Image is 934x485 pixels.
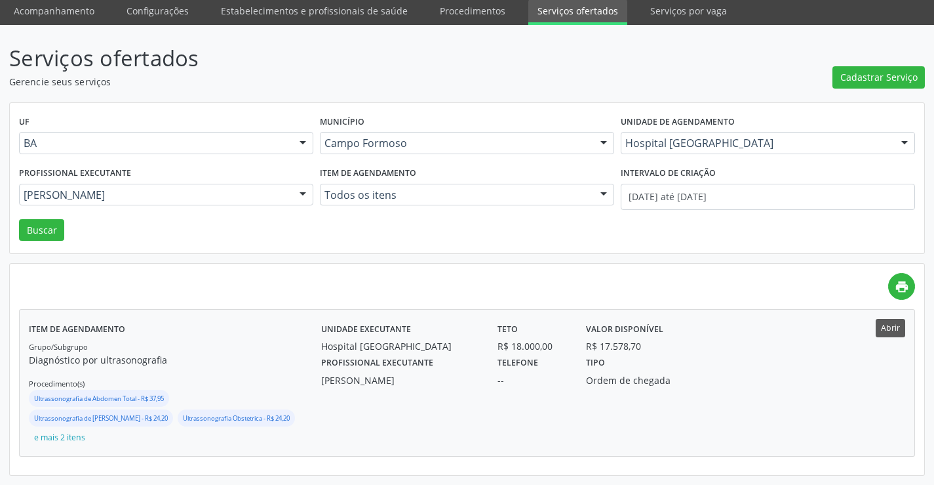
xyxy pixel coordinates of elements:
p: Gerencie seus serviços [9,75,650,89]
label: Profissional executante [321,353,433,373]
span: Cadastrar Serviço [840,70,918,84]
span: BA [24,137,286,150]
label: Profissional executante [19,163,131,184]
button: Cadastrar Serviço [832,66,925,89]
label: Unidade de agendamento [621,112,735,133]
div: Ordem de chegada [586,373,700,387]
span: Campo Formoso [324,137,587,150]
small: Grupo/Subgrupo [29,342,88,352]
div: R$ 17.578,70 [586,339,641,353]
label: Unidade executante [321,319,411,339]
label: Teto [497,319,518,339]
small: Ultrassonografia de [PERSON_NAME] - R$ 24,20 [34,414,168,423]
small: Ultrassonografia de Abdomen Total - R$ 37,95 [34,394,164,403]
button: Abrir [876,319,905,337]
div: R$ 18.000,00 [497,339,568,353]
label: Item de agendamento [320,163,416,184]
span: Hospital [GEOGRAPHIC_DATA] [625,137,888,150]
button: e mais 2 itens [29,429,90,446]
button: Buscar [19,219,64,242]
label: Tipo [586,353,605,373]
small: Ultrassonografia Obstetrica - R$ 24,20 [183,414,290,423]
span: Todos os itens [324,188,587,201]
input: Selecione um intervalo [621,184,915,210]
div: [PERSON_NAME] [321,373,479,387]
label: Item de agendamento [29,319,125,339]
small: Procedimento(s) [29,379,85,389]
p: Diagnóstico por ultrasonografia [29,353,321,367]
label: Município [320,112,364,133]
span: [PERSON_NAME] [24,188,286,201]
label: Telefone [497,353,538,373]
i: print [895,280,909,294]
div: Hospital [GEOGRAPHIC_DATA] [321,339,479,353]
a: print [888,273,915,300]
label: UF [19,112,29,133]
p: Serviços ofertados [9,42,650,75]
label: Valor disponível [586,319,663,339]
div: -- [497,373,568,387]
label: Intervalo de criação [621,163,716,184]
